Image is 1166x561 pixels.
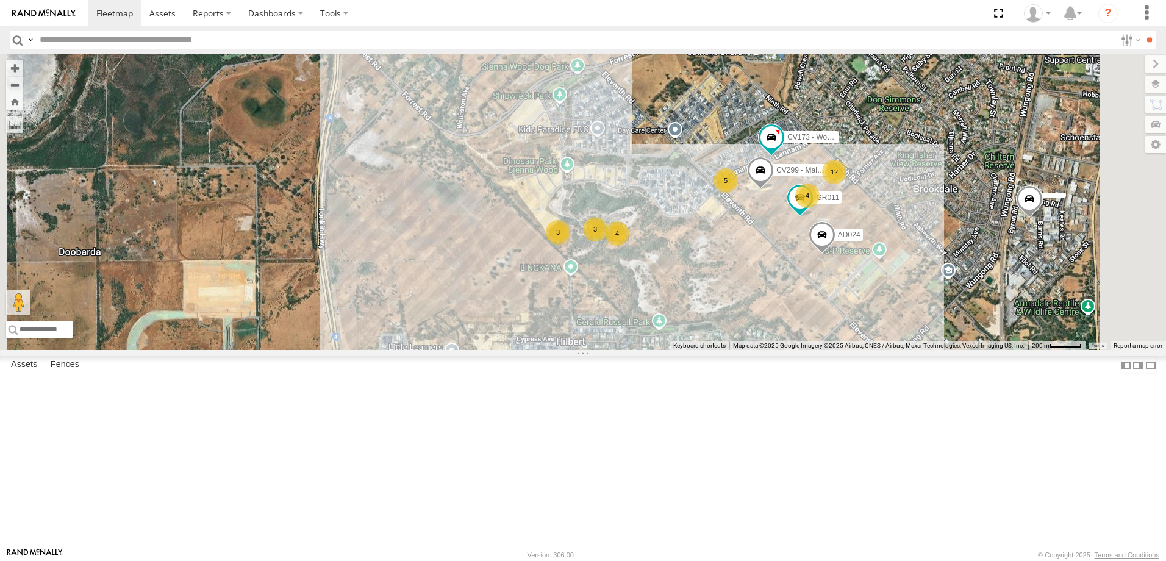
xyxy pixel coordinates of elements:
[1092,343,1104,348] a: Terms (opens in new tab)
[6,116,23,133] label: Measure
[1145,136,1166,153] label: Map Settings
[1095,551,1159,559] a: Terms and Conditions
[12,9,76,18] img: rand-logo.svg
[605,221,629,246] div: 4
[583,217,607,241] div: 3
[528,551,574,559] div: Version: 306.00
[546,220,570,245] div: 3
[838,230,860,239] span: AD024
[733,342,1025,349] span: Map data ©2025 Google Imagery ©2025 Airbus, CNES / Airbus, Maxar Technologies, Vexcel Imaging US,...
[1120,356,1132,374] label: Dock Summary Table to the Left
[45,357,85,374] label: Fences
[816,193,839,202] span: GR011
[1098,4,1118,23] i: ?
[6,76,23,93] button: Zoom out
[1028,341,1086,350] button: Map scale: 200 m per 49 pixels
[1032,342,1050,349] span: 200 m
[6,60,23,76] button: Zoom in
[6,93,23,110] button: Zoom Home
[1116,31,1142,49] label: Search Filter Options
[822,160,846,184] div: 12
[5,357,43,374] label: Assets
[673,341,726,350] button: Keyboard shortcuts
[7,549,63,561] a: Visit our Website
[6,290,30,315] button: Drag Pegman onto the map to open Street View
[1132,356,1144,374] label: Dock Summary Table to the Right
[26,31,35,49] label: Search Query
[714,168,738,193] div: 5
[787,133,849,141] span: CV173 - Workshop
[795,184,820,208] div: 4
[1038,551,1159,559] div: © Copyright 2025 -
[1114,342,1162,349] a: Report a map error
[776,166,866,174] span: CV299 - Maintenance Crew
[1020,4,1055,23] div: Karl Walsh
[1145,356,1157,374] label: Hide Summary Table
